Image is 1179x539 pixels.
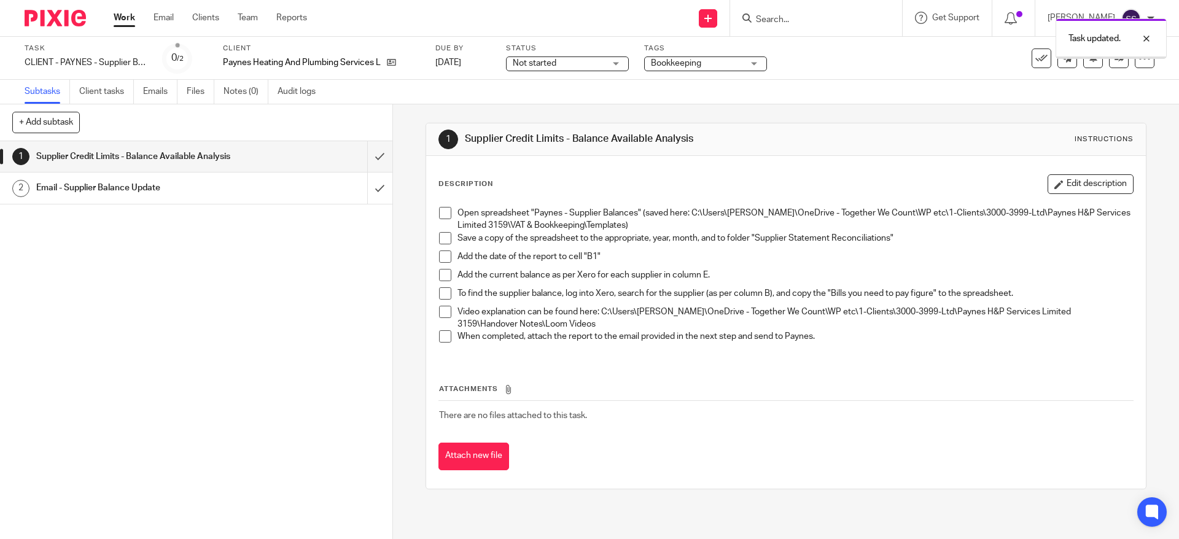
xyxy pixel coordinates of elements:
label: Due by [435,44,491,53]
button: + Add subtask [12,112,80,133]
div: Instructions [1075,134,1134,144]
span: Bookkeeping [651,59,701,68]
p: When completed, attach the report to the email provided in the next step and send to Paynes. [457,330,1132,343]
a: Subtasks [25,80,70,104]
button: Edit description [1048,174,1134,194]
div: CLIENT - PAYNES - Supplier Balance Analysis [25,56,147,69]
span: [DATE] [435,58,461,67]
button: Attach new file [438,443,509,470]
p: Task updated. [1068,33,1121,45]
h1: Email - Supplier Balance Update [36,179,249,197]
p: Save a copy of the spreadsheet to the appropriate, year, month, and to folder "Supplier Statement... [457,232,1132,244]
img: svg%3E [1121,9,1141,28]
div: 2 [12,180,29,197]
p: Add the current balance as per Xero for each supplier in column E. [457,269,1132,281]
span: Attachments [439,386,498,392]
h1: Supplier Credit Limits - Balance Available Analysis [465,133,812,145]
small: /2 [177,55,184,62]
div: 0 [171,51,184,65]
p: Open spreadsheet "Paynes - Supplier Balances" (saved here: C:\Users\[PERSON_NAME]\OneDrive - Toge... [457,207,1132,232]
p: Video explanation can be found here: C:\Users\[PERSON_NAME]\OneDrive - Together We Count\WP etc\1... [457,306,1132,331]
a: Audit logs [278,80,325,104]
label: Task [25,44,147,53]
label: Status [506,44,629,53]
p: Description [438,179,493,189]
div: 1 [438,130,458,149]
a: Team [238,12,258,24]
label: Client [223,44,420,53]
h1: Supplier Credit Limits - Balance Available Analysis [36,147,249,166]
span: There are no files attached to this task. [439,411,587,420]
img: Pixie [25,10,86,26]
a: Work [114,12,135,24]
a: Clients [192,12,219,24]
p: Paynes Heating And Plumbing Services Limited [223,56,381,69]
a: Reports [276,12,307,24]
a: Notes (0) [224,80,268,104]
span: Not started [513,59,556,68]
div: 1 [12,148,29,165]
a: Client tasks [79,80,134,104]
a: Emails [143,80,177,104]
p: To find the supplier balance, log into Xero, search for the supplier (as per column B), and copy ... [457,287,1132,300]
a: Files [187,80,214,104]
p: Add the date of the report to cell "B1" [457,250,1132,263]
a: Email [154,12,174,24]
